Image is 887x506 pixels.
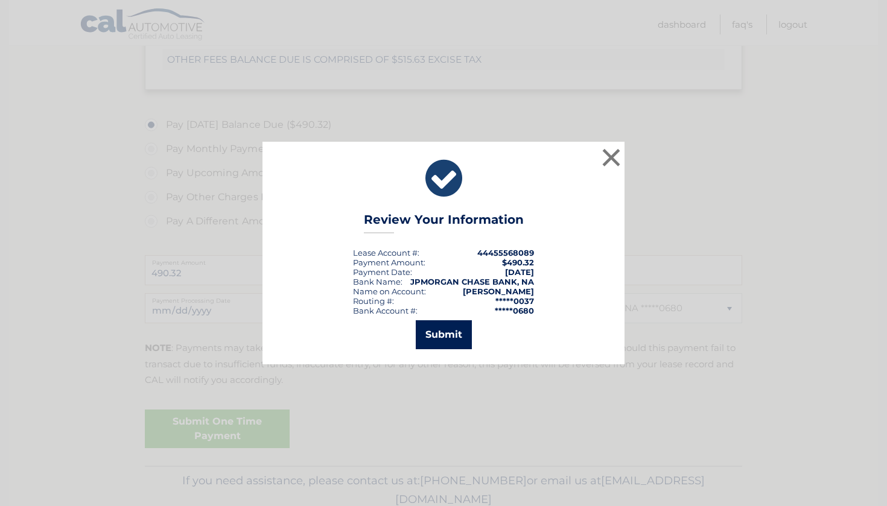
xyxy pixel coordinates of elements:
button: × [599,145,623,169]
div: Lease Account #: [353,248,419,258]
div: Payment Amount: [353,258,425,267]
div: Name on Account: [353,286,426,296]
div: Bank Account #: [353,306,418,315]
strong: [PERSON_NAME] [463,286,534,296]
div: Routing #: [353,296,394,306]
span: $490.32 [502,258,534,267]
span: Payment Date [353,267,410,277]
strong: JPMORGAN CHASE BANK, NA [410,277,534,286]
h3: Review Your Information [364,212,524,233]
strong: 44455568089 [477,248,534,258]
button: Submit [416,320,472,349]
div: Bank Name: [353,277,402,286]
div: : [353,267,412,277]
span: [DATE] [505,267,534,277]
